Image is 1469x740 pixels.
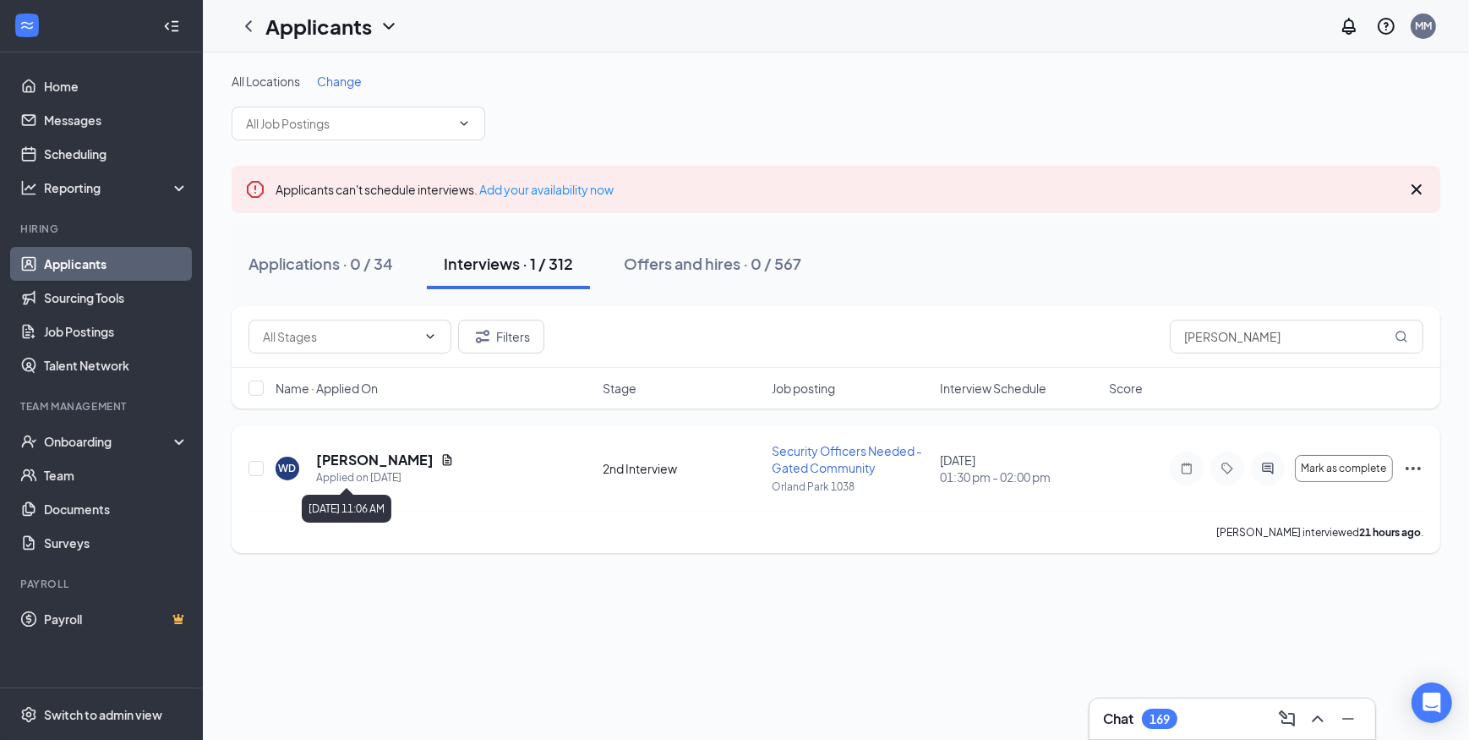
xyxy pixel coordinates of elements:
svg: Note [1177,462,1197,475]
svg: Filter [472,326,493,347]
div: Reporting [44,179,189,196]
svg: Analysis [20,179,37,196]
span: All Locations [232,74,300,89]
div: Interviews · 1 / 312 [444,253,573,274]
span: Change [317,74,362,89]
svg: Minimize [1338,709,1358,729]
a: Team [44,458,188,492]
div: 169 [1150,712,1170,726]
p: Orland Park 1038 [772,480,931,494]
svg: WorkstreamLogo [19,17,35,34]
a: Talent Network [44,348,188,382]
b: 21 hours ago [1359,526,1421,539]
span: Mark as complete [1302,463,1387,474]
svg: Cross [1406,179,1427,200]
input: All Stages [263,327,417,346]
svg: UserCheck [20,433,37,450]
a: Add your availability now [479,182,614,197]
a: Scheduling [44,137,188,171]
svg: Settings [20,706,37,723]
svg: Error [245,179,265,200]
button: ChevronUp [1304,705,1331,732]
div: WD [279,461,297,475]
h5: [PERSON_NAME] [316,451,434,469]
svg: ChevronLeft [238,16,259,36]
a: Home [44,69,188,103]
button: ComposeMessage [1274,705,1301,732]
input: Search in interviews [1170,320,1423,354]
input: All Job Postings [246,114,451,133]
svg: Document [440,453,454,467]
svg: ActiveChat [1258,462,1278,475]
div: [DATE] 11:06 AM [302,495,391,523]
div: Onboarding [44,433,174,450]
a: Surveys [44,526,188,560]
svg: ComposeMessage [1277,709,1297,729]
div: Applications · 0 / 34 [248,253,393,274]
div: [DATE] [940,452,1099,485]
p: [PERSON_NAME] interviewed . [1216,525,1423,540]
div: 2nd Interview [603,460,762,477]
svg: ChevronDown [379,16,399,36]
a: Applicants [44,247,188,281]
div: Offers and hires · 0 / 567 [624,253,801,274]
span: 01:30 pm - 02:00 pm [940,469,1099,485]
span: Interview Schedule [940,380,1046,397]
span: Job posting [772,380,835,397]
a: PayrollCrown [44,602,188,636]
h3: Chat [1103,710,1133,728]
div: Hiring [20,222,185,236]
span: Stage [603,380,636,397]
svg: Collapse [163,18,180,35]
button: Filter Filters [458,320,544,354]
a: Sourcing Tools [44,281,188,315]
svg: ChevronDown [457,117,471,130]
div: Switch to admin view [44,706,162,723]
button: Mark as complete [1295,455,1393,482]
a: Messages [44,103,188,137]
h1: Applicants [265,12,372,41]
a: Job Postings [44,315,188,348]
svg: Tag [1217,462,1237,475]
div: Open Intercom Messenger [1412,682,1452,723]
svg: Notifications [1339,16,1359,36]
span: Name · Applied On [276,380,378,397]
span: Applicants can't schedule interviews. [276,182,614,197]
div: Team Management [20,399,185,414]
svg: ChevronUp [1308,709,1328,729]
svg: Ellipses [1403,458,1423,479]
svg: QuestionInfo [1376,16,1396,36]
svg: ChevronDown [423,330,437,343]
button: Minimize [1335,705,1362,732]
span: Security Officers Needed - Gated Community [772,443,922,475]
div: Applied on [DATE] [316,469,454,486]
a: Documents [44,492,188,526]
div: Payroll [20,577,185,591]
svg: MagnifyingGlass [1395,330,1408,343]
div: MM [1415,19,1432,33]
span: Score [1109,380,1143,397]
